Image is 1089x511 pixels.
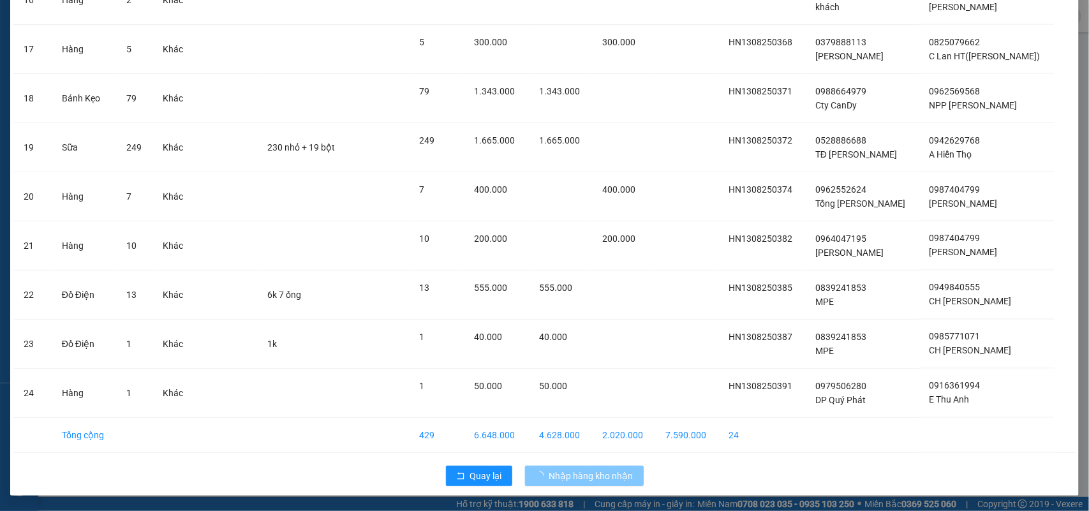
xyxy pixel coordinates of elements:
[930,51,1041,61] span: C Lan HT([PERSON_NAME])
[474,135,515,145] span: 1.665.000
[815,332,866,342] span: 0839241853
[815,37,866,47] span: 0379888113
[446,466,512,486] button: rollbackQuay lại
[930,149,972,159] span: A Hiển Thọ
[420,233,430,244] span: 10
[52,221,116,270] td: Hàng
[930,332,981,342] span: 0985771071
[930,381,981,391] span: 0916361994
[815,51,884,61] span: [PERSON_NAME]
[729,86,792,96] span: HN1308250371
[529,418,592,453] td: 4.628.000
[815,149,897,159] span: TĐ [PERSON_NAME]
[930,395,970,405] span: E Thu Anh
[815,198,905,209] span: Tổng [PERSON_NAME]
[474,37,507,47] span: 300.000
[539,381,567,391] span: 50.000
[126,191,131,202] span: 7
[718,418,805,453] td: 24
[474,332,502,342] span: 40.000
[420,332,425,342] span: 1
[13,221,52,270] td: 21
[126,290,137,300] span: 13
[153,74,195,123] td: Khác
[267,290,301,300] span: 6k 7 ống
[470,469,502,483] span: Quay lại
[410,418,464,453] td: 429
[930,198,998,209] span: [PERSON_NAME]
[729,332,792,342] span: HN1308250387
[52,369,116,418] td: Hàng
[267,339,277,349] span: 1k
[930,346,1012,356] span: CH [PERSON_NAME]
[930,100,1018,110] span: NPP [PERSON_NAME]
[930,233,981,244] span: 0987404799
[815,86,866,96] span: 0988664979
[126,339,131,349] span: 1
[930,184,981,195] span: 0987404799
[52,320,116,369] td: Đồ Điện
[474,283,507,293] span: 555.000
[815,297,834,307] span: MPE
[474,86,515,96] span: 1.343.000
[420,184,425,195] span: 7
[420,86,430,96] span: 79
[535,471,549,480] span: loading
[602,233,635,244] span: 200.000
[729,233,792,244] span: HN1308250382
[13,369,52,418] td: 24
[815,135,866,145] span: 0528886688
[539,332,567,342] span: 40.000
[52,270,116,320] td: Đồ Điện
[815,100,857,110] span: Cty CanDy
[420,135,435,145] span: 249
[815,2,840,12] span: khách
[815,233,866,244] span: 0964047195
[420,381,425,391] span: 1
[13,172,52,221] td: 20
[153,320,195,369] td: Khác
[126,241,137,251] span: 10
[52,74,116,123] td: Bánh Kẹo
[52,25,116,74] td: Hàng
[464,418,529,453] td: 6.648.000
[153,270,195,320] td: Khác
[474,184,507,195] span: 400.000
[930,86,981,96] span: 0962569568
[930,248,998,258] span: [PERSON_NAME]
[13,74,52,123] td: 18
[729,184,792,195] span: HN1308250374
[815,381,866,391] span: 0979506280
[153,172,195,221] td: Khác
[729,37,792,47] span: HN1308250368
[474,233,507,244] span: 200.000
[153,369,195,418] td: Khác
[655,418,718,453] td: 7.590.000
[267,142,335,152] span: 230 nhỏ + 19 bột
[474,381,502,391] span: 50.000
[126,93,137,103] span: 79
[602,37,635,47] span: 300.000
[52,418,116,453] td: Tổng cộng
[13,270,52,320] td: 22
[13,123,52,172] td: 19
[815,346,834,356] span: MPE
[52,123,116,172] td: Sữa
[126,44,131,54] span: 5
[52,172,116,221] td: Hàng
[153,123,195,172] td: Khác
[592,418,655,453] td: 2.020.000
[153,25,195,74] td: Khác
[729,135,792,145] span: HN1308250372
[930,2,998,12] span: [PERSON_NAME]
[420,283,430,293] span: 13
[930,297,1012,307] span: CH [PERSON_NAME]
[815,184,866,195] span: 0962552624
[420,37,425,47] span: 5
[930,135,981,145] span: 0942629768
[930,37,981,47] span: 0825079662
[126,142,142,152] span: 249
[729,381,792,391] span: HN1308250391
[815,248,884,258] span: [PERSON_NAME]
[539,135,580,145] span: 1.665.000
